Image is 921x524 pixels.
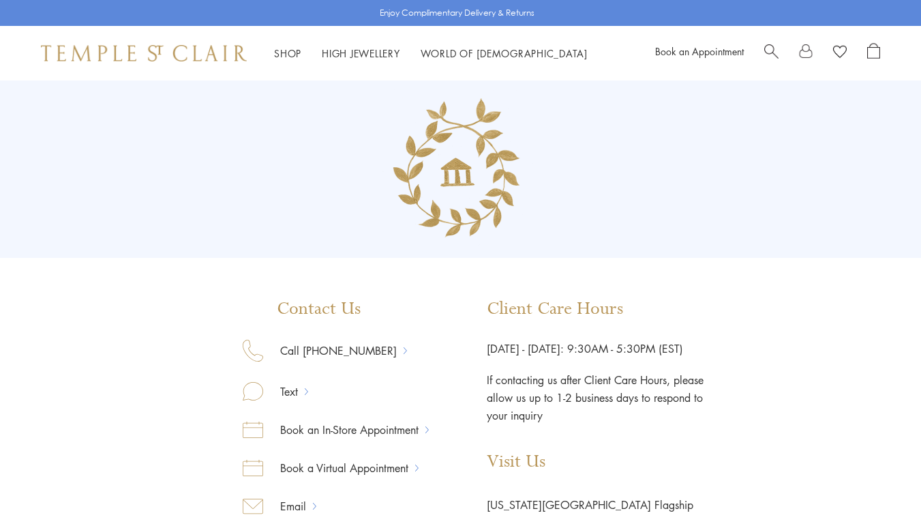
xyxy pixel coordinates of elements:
[263,421,425,439] a: Book an In-Store Appointment
[41,45,247,61] img: Temple St. Clair
[380,6,534,20] p: Enjoy Complimentary Delivery & Returns
[487,452,747,472] p: Visit Us
[764,43,779,63] a: Search
[377,86,544,253] img: Group_135.png
[487,340,747,358] p: [DATE] - [DATE]: 9:30AM - 5:30PM (EST)
[655,44,744,58] a: Book an Appointment
[487,358,705,424] p: If contacting us after Client Care Hours, please allow us up to 1-2 business days to respond to y...
[243,299,429,319] p: Contact Us
[274,46,301,60] a: ShopShop
[487,493,747,517] p: [US_STATE][GEOGRAPHIC_DATA] Flagship
[263,342,404,360] a: Call [PHONE_NUMBER]
[487,299,747,319] p: Client Care Hours
[274,45,588,62] nav: Main navigation
[263,383,305,401] a: Text
[867,43,880,63] a: Open Shopping Bag
[263,459,415,477] a: Book a Virtual Appointment
[833,43,847,63] a: View Wishlist
[263,497,313,515] a: Email
[421,46,588,60] a: World of [DEMOGRAPHIC_DATA]World of [DEMOGRAPHIC_DATA]
[322,46,400,60] a: High JewelleryHigh Jewellery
